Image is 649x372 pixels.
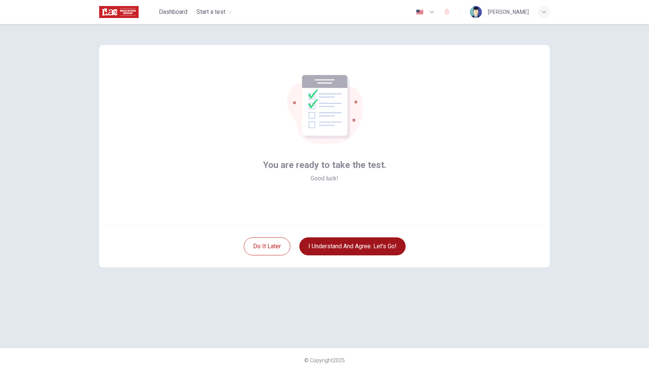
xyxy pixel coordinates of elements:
[99,4,139,19] img: ILAC logo
[488,7,529,16] div: [PERSON_NAME]
[311,174,338,183] span: Good luck!
[244,237,290,255] button: Do it later
[470,6,482,18] img: Profile picture
[156,5,190,19] button: Dashboard
[299,237,406,255] button: I understand and agree. Let’s go!
[193,5,235,19] button: Start a test
[99,4,156,19] a: ILAC logo
[304,357,345,363] span: © Copyright 2025
[196,7,225,16] span: Start a test
[415,9,424,15] img: en
[263,159,386,171] span: You are ready to take the test.
[159,7,187,16] span: Dashboard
